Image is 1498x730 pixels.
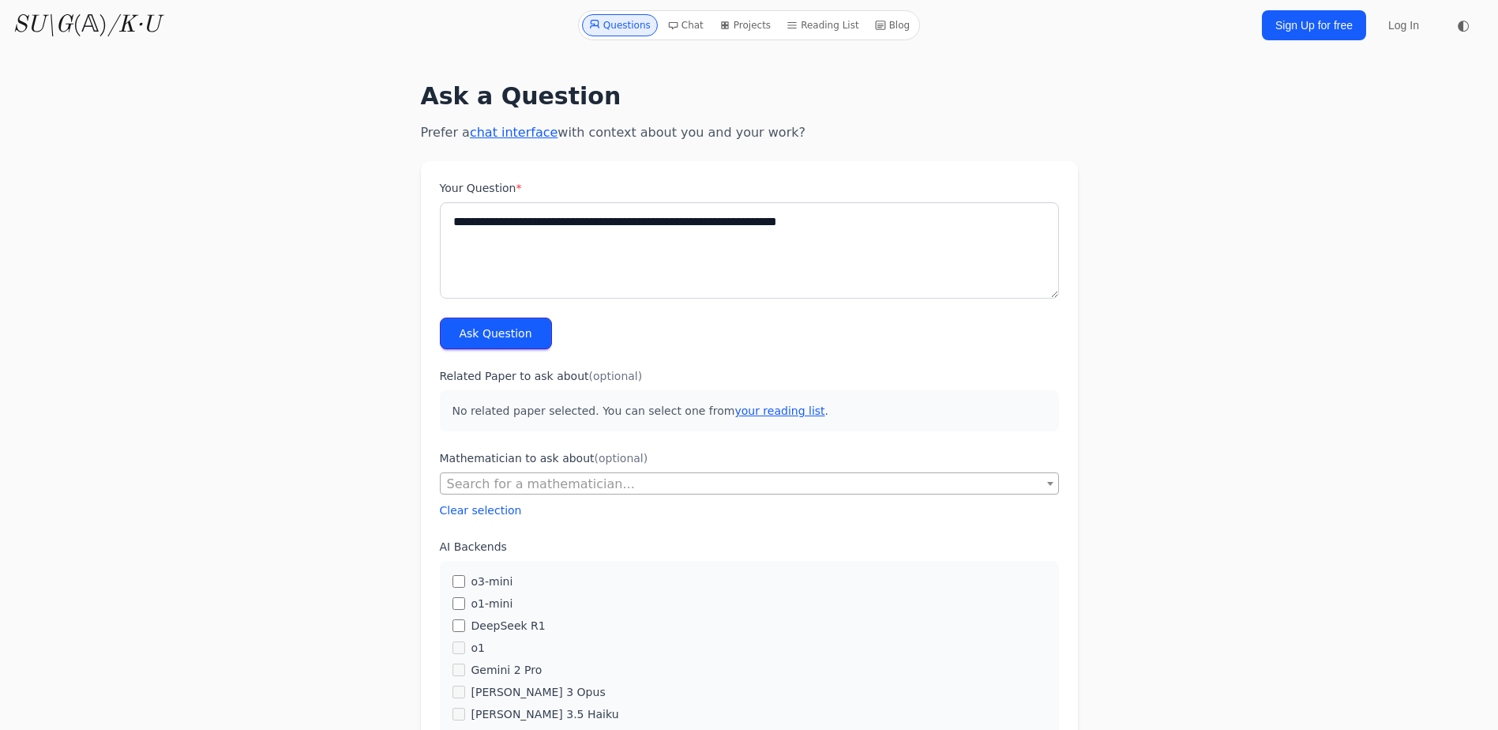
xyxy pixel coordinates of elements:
i: /K·U [107,13,160,37]
label: Your Question [440,180,1059,196]
label: o1-mini [471,596,513,611]
span: Search for a mathematician... [440,472,1059,495]
label: AI Backends [440,539,1059,555]
a: Questions [582,14,658,36]
span: Search for a mathematician... [447,476,635,491]
a: Chat [661,14,710,36]
label: [PERSON_NAME] 3 Opus [471,684,606,700]
button: ◐ [1447,9,1479,41]
a: Projects [713,14,777,36]
a: Blog [869,14,917,36]
a: Sign Up for free [1262,10,1366,40]
button: Ask Question [440,318,552,349]
p: Prefer a with context about you and your work? [421,123,1078,142]
span: Search for a mathematician... [441,473,1058,495]
label: DeepSeek R1 [471,618,546,634]
span: ◐ [1457,18,1470,32]
label: [PERSON_NAME] 3.5 Haiku [471,706,619,722]
label: Gemini 2 Pro [471,662,543,678]
a: your reading list [734,405,824,417]
button: Clear selection [440,502,522,518]
p: No related paper selected. You can select one from . [440,390,1059,431]
label: o1 [471,640,485,656]
a: Reading List [780,14,865,36]
a: SU\G(𝔸)/K·U [13,11,160,40]
label: o3-mini [471,574,513,589]
span: (optional) [589,370,643,382]
span: (optional) [595,452,648,465]
label: Mathematician to ask about [440,450,1059,466]
label: Related Paper to ask about [440,368,1059,384]
h1: Ask a Question [421,82,1078,111]
i: SU\G [13,13,73,37]
a: Log In [1379,11,1429,40]
a: chat interface [470,125,558,140]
